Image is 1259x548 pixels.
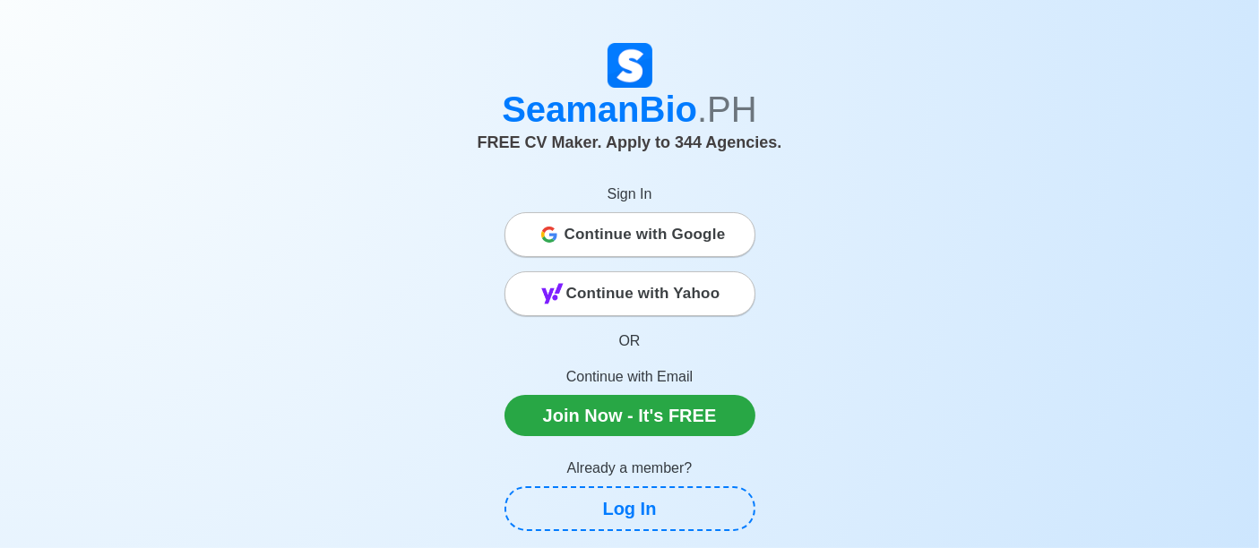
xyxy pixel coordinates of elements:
[478,133,782,151] span: FREE CV Maker. Apply to 344 Agencies.
[608,43,652,88] img: Logo
[133,88,1127,131] h1: SeamanBio
[504,212,755,257] button: Continue with Google
[504,395,755,436] a: Join Now - It's FREE
[504,458,755,479] p: Already a member?
[697,90,757,129] span: .PH
[504,271,755,316] button: Continue with Yahoo
[504,330,755,352] p: OR
[504,366,755,388] p: Continue with Email
[504,184,755,205] p: Sign In
[566,276,720,312] span: Continue with Yahoo
[565,217,726,253] span: Continue with Google
[504,486,755,531] a: Log In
